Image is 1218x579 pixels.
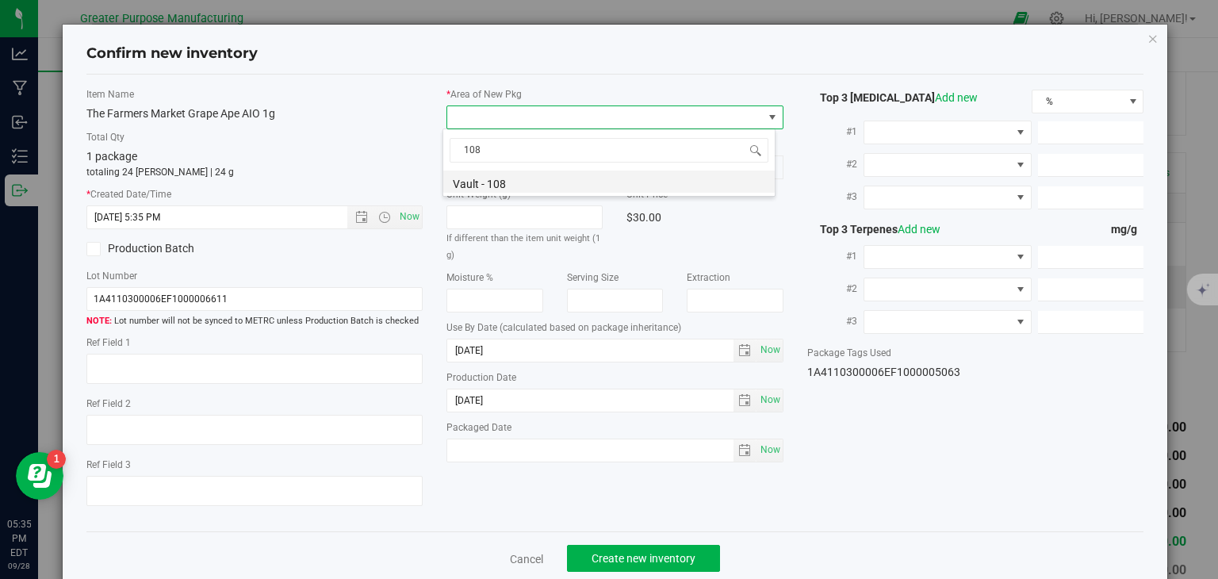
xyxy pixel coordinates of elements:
[446,320,783,335] label: Use By Date
[86,44,258,64] h4: Confirm new inventory
[864,121,1032,144] span: NO DATA FOUND
[733,439,756,462] span: select
[807,223,940,236] span: Top 3 Terpenes
[47,450,66,469] iframe: Resource center unread badge
[396,205,423,228] span: Set Current date
[86,105,423,122] div: The Farmers Market Grape Ape AIO 1g
[864,310,1032,334] span: NO DATA FOUND
[935,91,978,104] a: Add new
[348,211,375,224] span: Open the date view
[86,165,423,179] p: totaling 24 [PERSON_NAME] | 24 g
[807,182,864,211] label: #3
[446,370,783,385] label: Production Date
[756,339,783,362] span: select
[756,439,783,462] span: select
[86,240,243,257] label: Production Batch
[86,87,423,102] label: Item Name
[864,186,1032,209] span: NO DATA FOUND
[756,439,783,462] span: Set Current date
[1111,223,1143,236] span: mg/g
[86,458,423,472] label: Ref Field 3
[567,270,664,285] label: Serving Size
[807,117,864,146] label: #1
[16,452,63,500] iframe: Resource center
[807,150,864,178] label: #2
[446,420,783,435] label: Packaged Date
[500,322,681,333] span: (calculated based on package inheritance)
[807,242,864,270] label: #1
[446,87,783,102] label: Area of New Pkg
[807,91,978,104] span: Top 3 [MEDICAL_DATA]
[86,336,423,350] label: Ref Field 1
[733,339,756,362] span: select
[864,153,1032,177] span: NO DATA FOUND
[446,270,543,285] label: Moisture %
[864,278,1032,301] span: NO DATA FOUND
[371,211,398,224] span: Open the time view
[687,270,783,285] label: Extraction
[898,223,940,236] a: Add new
[86,130,423,144] label: Total Qty
[807,364,1144,381] div: 1A4110300006EF1000005063
[807,274,864,303] label: #2
[446,233,600,260] small: If different than the item unit weight (1 g)
[510,551,543,567] a: Cancel
[807,346,1144,360] label: Package Tags Used
[807,307,864,336] label: #3
[756,389,783,412] span: select
[733,389,756,412] span: select
[86,315,423,328] span: Lot number will not be synced to METRC unless Production Batch is checked
[756,339,783,362] span: Set Current date
[567,545,720,572] button: Create new inventory
[626,205,783,229] div: $30.00
[86,150,137,163] span: 1 package
[592,552,695,565] span: Create new inventory
[756,389,783,412] span: Set Current date
[86,397,423,411] label: Ref Field 2
[86,187,423,201] label: Created Date/Time
[864,245,1032,269] span: NO DATA FOUND
[1032,90,1124,113] span: %
[86,269,423,283] label: Lot Number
